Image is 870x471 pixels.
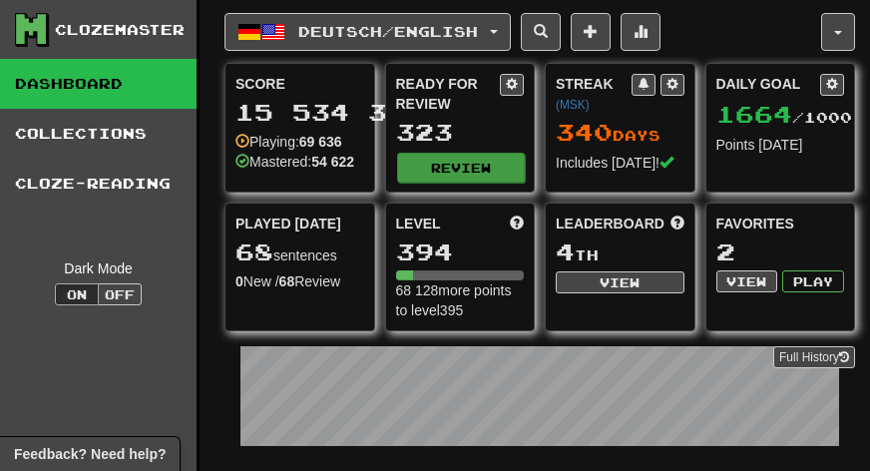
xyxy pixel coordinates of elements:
[716,100,792,128] span: 1664
[556,120,684,146] div: Day s
[15,258,182,278] div: Dark Mode
[396,214,441,234] span: Level
[235,237,273,265] span: 68
[621,13,660,51] button: More stats
[556,214,664,234] span: Leaderboard
[235,74,364,94] div: Score
[773,346,855,368] a: Full History
[298,23,478,40] span: Deutsch / English
[299,134,342,150] strong: 69 636
[55,20,185,40] div: Clozemaster
[235,132,342,152] div: Playing:
[521,13,561,51] button: Search sentences
[279,273,295,289] strong: 68
[556,271,684,293] button: View
[235,273,243,289] strong: 0
[396,280,525,320] div: 68 128 more points to level 395
[556,153,684,173] div: Includes [DATE]!
[14,444,166,464] span: Open feedback widget
[782,270,844,292] button: Play
[510,214,524,234] span: Score more points to level up
[235,214,341,234] span: Played [DATE]
[571,13,611,51] button: Add sentence to collection
[235,271,364,291] div: New / Review
[235,100,364,125] div: 15 534 372
[556,237,575,265] span: 4
[556,74,632,114] div: Streak
[224,13,511,51] button: Deutsch/English
[716,214,845,234] div: Favorites
[55,283,99,305] button: On
[556,98,590,112] a: (MSK)
[396,239,525,264] div: 394
[235,239,364,265] div: sentences
[396,120,525,145] div: 323
[98,283,142,305] button: Off
[716,74,821,96] div: Daily Goal
[235,152,354,172] div: Mastered:
[396,74,501,114] div: Ready for Review
[311,154,354,170] strong: 54 622
[716,109,852,126] span: / 1000
[556,118,613,146] span: 340
[670,214,684,234] span: This week in points, UTC
[716,270,778,292] button: View
[556,239,684,265] div: th
[397,153,526,183] button: Review
[716,135,845,155] div: Points [DATE]
[716,239,845,264] div: 2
